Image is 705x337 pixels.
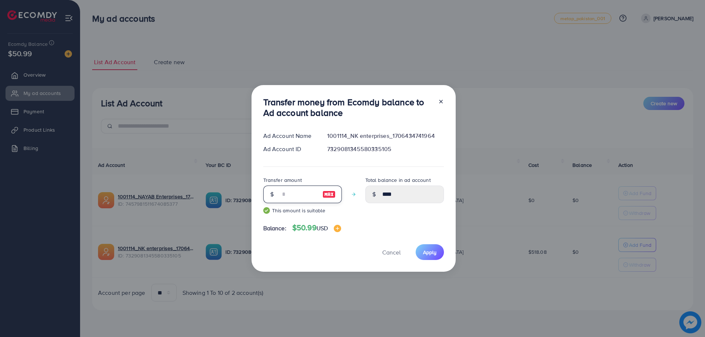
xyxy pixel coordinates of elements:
img: guide [263,207,270,214]
span: USD [317,224,328,232]
span: Cancel [382,248,401,256]
span: Balance: [263,224,286,232]
small: This amount is suitable [263,207,342,214]
img: image [322,190,336,199]
label: Transfer amount [263,176,302,184]
label: Total balance in ad account [365,176,431,184]
div: Ad Account Name [257,132,322,140]
h3: Transfer money from Ecomdy balance to Ad account balance [263,97,432,118]
div: 1001114_NK enterprises_1706434741964 [321,132,449,140]
div: Ad Account ID [257,145,322,153]
button: Apply [416,244,444,260]
button: Cancel [373,244,410,260]
img: image [334,225,341,232]
h4: $50.99 [292,223,341,232]
span: Apply [423,249,437,256]
div: 7329081345580335105 [321,145,449,153]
